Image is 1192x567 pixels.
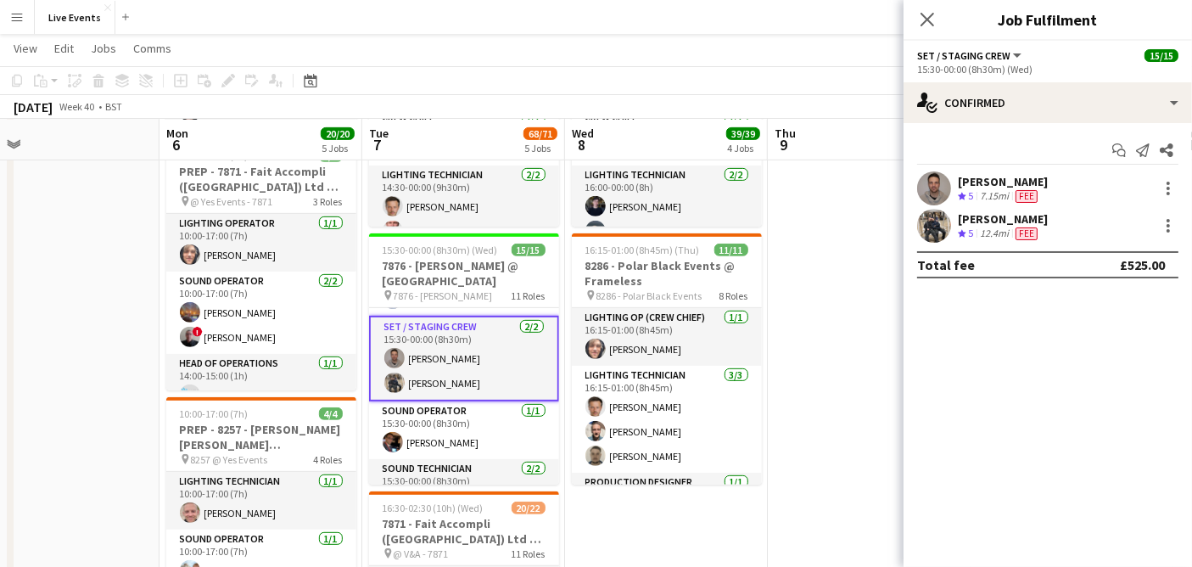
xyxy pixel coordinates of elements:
span: Fee [1016,190,1038,203]
span: 6 [164,135,188,154]
span: Set / Staging Crew [917,49,1010,62]
h3: 8286 - Polar Black Events @ Frameless [572,258,762,289]
a: Edit [48,37,81,59]
div: 4 Jobs [727,142,759,154]
span: @ Yes Events - 7871 [191,195,273,208]
button: Live Events [35,1,115,34]
span: 4 Roles [314,453,343,466]
app-card-role: Sound Operator2/210:00-17:00 (7h)[PERSON_NAME]![PERSON_NAME] [166,272,356,354]
span: 5 [968,227,973,239]
span: 11/11 [714,244,748,256]
div: Total fee [917,256,975,273]
h3: PREP - 8257 - [PERSON_NAME] [PERSON_NAME] International @ Yes Events [166,422,356,452]
app-card-role: Head of Operations1/114:00-15:00 (1h)[PERSON_NAME] [166,354,356,412]
h3: PREP - 7871 - Fait Accompli ([GEOGRAPHIC_DATA]) Ltd @ YES Events [166,164,356,194]
app-card-role: Lighting Technician3/316:15-01:00 (8h45m)[PERSON_NAME][PERSON_NAME][PERSON_NAME] [572,366,762,473]
span: 15/15 [512,244,546,256]
span: Jobs [91,41,116,56]
span: 20/22 [512,502,546,514]
app-card-role: Sound Operator1/115:30-00:00 (8h30m)[PERSON_NAME] [369,401,559,459]
span: 5 [968,189,973,202]
span: 7 [367,135,389,154]
button: Set / Staging Crew [917,49,1024,62]
div: 12.4mi [977,227,1012,241]
div: [PERSON_NAME] [958,211,1048,227]
span: 8257 @ Yes Events [191,453,268,466]
app-card-role: Sound Technician2/215:30-00:00 (8h30m) [369,459,559,542]
app-job-card: 10:00-17:00 (7h)4/4PREP - 7871 - Fait Accompli ([GEOGRAPHIC_DATA]) Ltd @ YES Events @ Yes Events ... [166,139,356,390]
div: 5 Jobs [322,142,354,154]
div: Crew has different fees then in role [1012,189,1041,204]
span: Week 40 [56,100,98,113]
app-job-card: 16:15-01:00 (8h45m) (Thu)11/118286 - Polar Black Events @ Frameless 8286 - Polar Black Events8 Ro... [572,233,762,485]
span: 4/4 [319,407,343,420]
h3: 7876 - [PERSON_NAME] @ [GEOGRAPHIC_DATA] [369,258,559,289]
span: 8 [569,135,594,154]
div: 15:30-00:00 (8h30m) (Wed) [917,63,1178,76]
h3: Job Fulfilment [904,8,1192,31]
div: Crew has different fees then in role [1012,227,1041,241]
div: BST [105,100,122,113]
span: 68/71 [523,127,557,140]
a: View [7,37,44,59]
span: 8 Roles [719,289,748,302]
span: ! [193,327,203,337]
span: 20/20 [321,127,355,140]
app-card-role: Lighting Technician1/110:00-17:00 (7h)[PERSON_NAME] [166,472,356,530]
span: 16:15-01:00 (8h45m) (Thu) [585,244,700,256]
a: Comms [126,37,178,59]
span: 11 Roles [512,547,546,560]
app-card-role: Lighting Technician2/214:30-00:00 (9h30m)[PERSON_NAME][PERSON_NAME] [369,166,559,248]
app-card-role: Lighting Op (Crew Chief)1/116:15-01:00 (8h45m)[PERSON_NAME] [572,308,762,366]
div: £525.00 [1120,256,1165,273]
app-card-role: Production Designer1/1 [572,473,762,531]
div: 7.15mi [977,189,1012,204]
span: 11 Roles [512,289,546,302]
span: 3 Roles [314,195,343,208]
span: Fee [1016,227,1038,240]
span: @ V&A - 7871 [394,547,449,560]
span: 10:00-17:00 (7h) [180,407,249,420]
a: Jobs [84,37,123,59]
span: Thu [775,126,796,141]
span: Tue [369,126,389,141]
span: 15/15 [1144,49,1178,62]
span: 7876 - [PERSON_NAME] [394,289,493,302]
span: 9 [772,135,796,154]
app-card-role: Set / Staging Crew2/215:30-00:00 (8h30m)[PERSON_NAME][PERSON_NAME] [369,316,559,401]
span: 16:30-02:30 (10h) (Wed) [383,502,484,514]
app-job-card: 15:30-00:00 (8h30m) (Wed)15/157876 - [PERSON_NAME] @ [GEOGRAPHIC_DATA] 7876 - [PERSON_NAME]11 Rol... [369,233,559,485]
div: [PERSON_NAME] [958,174,1048,189]
app-card-role: Lighting Operator1/110:00-17:00 (7h)[PERSON_NAME] [166,214,356,272]
div: 5 Jobs [524,142,557,154]
app-card-role: Lighting Technician2/216:00-00:00 (8h)[PERSON_NAME][PERSON_NAME] [572,166,762,248]
span: Edit [54,41,74,56]
span: Wed [572,126,594,141]
span: Comms [133,41,171,56]
span: 15:30-00:00 (8h30m) (Wed) [383,244,498,256]
span: 39/39 [726,127,760,140]
span: 8286 - Polar Black Events [596,289,702,302]
div: Confirmed [904,82,1192,123]
div: [DATE] [14,98,53,115]
span: Mon [166,126,188,141]
h3: 7871 - Fait Accompli ([GEOGRAPHIC_DATA]) Ltd @ V&A [369,516,559,547]
span: View [14,41,37,56]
